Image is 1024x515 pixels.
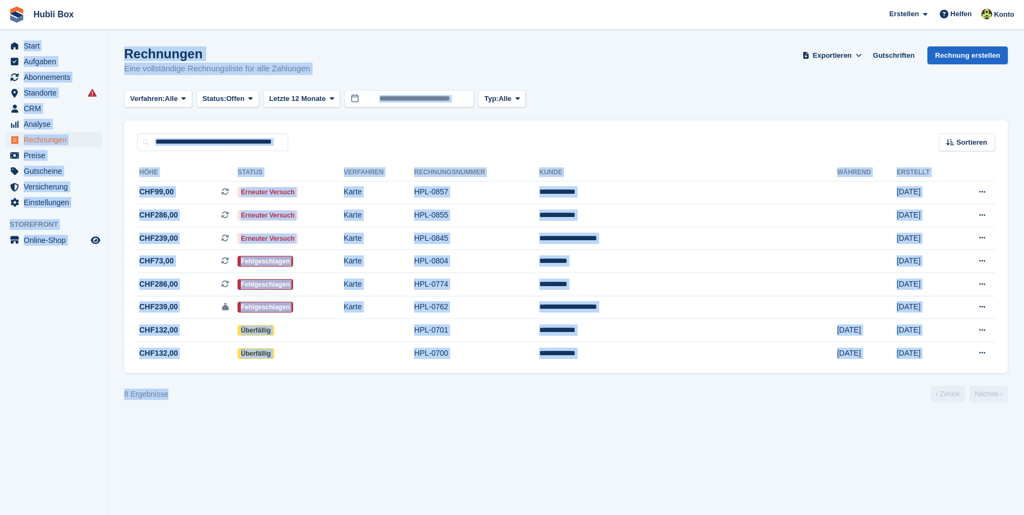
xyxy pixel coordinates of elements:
td: Karte [344,204,415,227]
a: menu [5,179,102,194]
span: Alle [499,93,512,104]
button: Verfahren: Alle [124,90,192,108]
td: HPL-0762 [414,296,539,319]
a: Vorherige [931,386,965,402]
span: Überfällig [238,325,274,336]
span: Erstellen [889,9,919,19]
a: menu [5,164,102,179]
a: Nächste [969,386,1008,402]
td: [DATE] [897,342,955,364]
td: HPL-0804 [414,250,539,273]
a: menu [5,117,102,132]
th: Status [238,164,343,181]
td: [DATE] [897,250,955,273]
a: menu [5,132,102,147]
button: Status: Offen [196,90,259,108]
a: Vorschau-Shop [89,234,102,247]
span: Fehlgeschlagen [238,256,293,267]
td: [DATE] [897,319,955,342]
a: menu [5,70,102,85]
a: menu [5,85,102,100]
span: Storefront [10,219,107,230]
p: Eine vollständige Rechnungsliste für alle Zahlungen [124,63,310,75]
span: Konto [994,9,1014,20]
span: CHF132,00 [139,348,178,359]
div: 8 Ergebnisse [124,389,168,400]
span: Rechnungen [24,132,89,147]
td: HPL-0857 [414,181,539,204]
span: CHF239,00 [139,233,178,244]
span: Helfen [951,9,972,19]
span: Start [24,38,89,53]
th: Rechnungsnummer [414,164,539,181]
span: CHF73,00 [139,255,174,267]
button: Letzte 12 Monate [263,90,341,108]
td: Karte [344,250,415,273]
span: Fehlgeschlagen [238,302,293,313]
span: Status: [202,93,226,104]
a: Gutschriften [869,46,919,64]
a: menu [5,195,102,210]
a: Rechnung erstellen [927,46,1008,64]
th: Während [837,164,897,181]
span: Analyse [24,117,89,132]
td: [DATE] [897,227,955,250]
span: Versicherung [24,179,89,194]
a: menu [5,101,102,116]
span: CHF99,00 [139,186,174,198]
td: HPL-0855 [414,204,539,227]
span: Gutscheine [24,164,89,179]
span: Typ: [484,93,498,104]
td: [DATE] [897,181,955,204]
span: CRM [24,101,89,116]
span: Abonnements [24,70,89,85]
span: Verfahren: [130,93,165,104]
th: Erstellt [897,164,955,181]
span: Exportieren [813,50,852,61]
span: CHF286,00 [139,209,178,221]
span: Preise [24,148,89,163]
button: Exportieren [800,46,864,64]
span: Aufgaben [24,54,89,69]
th: Höhe [137,164,238,181]
span: Erneuter Versuch [238,210,297,221]
td: [DATE] [837,319,897,342]
span: Letzte 12 Monate [269,93,326,104]
span: Standorte [24,85,89,100]
td: Karte [344,181,415,204]
a: Hubli Box [29,5,78,23]
nav: Page [928,386,1010,402]
h1: Rechnungen [124,46,310,61]
th: Verfahren [344,164,415,181]
td: Karte [344,273,415,296]
td: [DATE] [837,342,897,364]
a: menu [5,38,102,53]
td: Karte [344,296,415,319]
th: Kunde [539,164,837,181]
td: [DATE] [897,273,955,296]
td: [DATE] [897,296,955,319]
span: Überfällig [238,348,274,359]
span: CHF132,00 [139,324,178,336]
td: HPL-0845 [414,227,539,250]
span: Alle [165,93,178,104]
span: Sortieren [957,137,987,148]
span: Offen [226,93,245,104]
a: menu [5,148,102,163]
td: HPL-0701 [414,319,539,342]
td: HPL-0700 [414,342,539,364]
td: HPL-0774 [414,273,539,296]
span: CHF239,00 [139,301,178,313]
button: Typ: Alle [478,90,526,108]
td: [DATE] [897,204,955,227]
a: Speisekarte [5,233,102,248]
span: Fehlgeschlagen [238,279,293,290]
a: menu [5,54,102,69]
i: Es sind Fehler bei der Synchronisierung von Smart-Einträgen aufgetreten [88,89,97,97]
span: Online-Shop [24,233,89,248]
span: Einstellungen [24,195,89,210]
span: CHF286,00 [139,279,178,290]
span: Erneuter Versuch [238,187,297,198]
span: Erneuter Versuch [238,233,297,244]
img: stora-icon-8386f47178a22dfd0bd8f6a31ec36ba5ce8667c1dd55bd0f319d3a0aa187defe.svg [9,6,25,23]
